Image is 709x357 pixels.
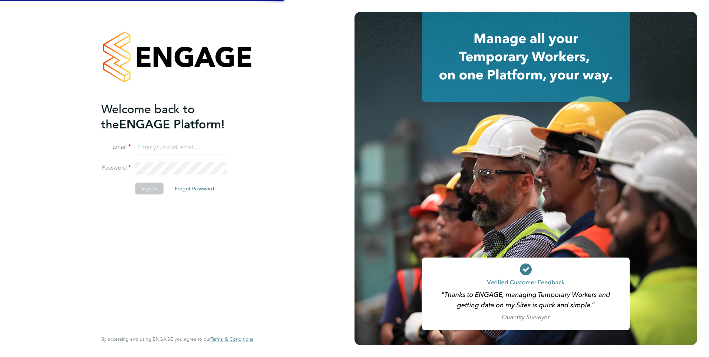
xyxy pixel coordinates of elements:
label: Email [101,143,131,151]
a: Terms & Conditions [211,336,253,342]
span: By accessing and using ENGAGE you agree to our [101,336,253,342]
h2: ENGAGE Platform! [101,102,246,132]
span: Welcome back to the [101,102,195,132]
button: Forgot Password [169,183,220,194]
button: Sign In [135,183,164,194]
label: Password [101,164,131,172]
input: Enter your work email... [135,141,227,154]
